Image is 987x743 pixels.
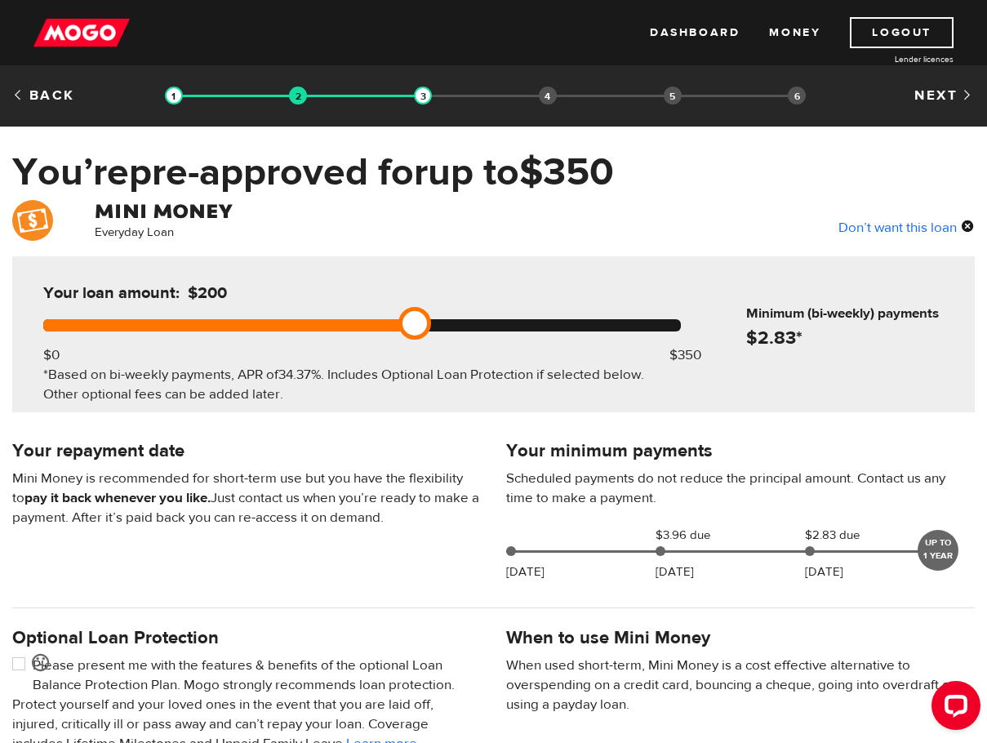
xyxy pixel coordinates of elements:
[278,366,321,384] span: 34.37%
[24,489,211,507] b: pay it back whenever you like.
[414,87,432,105] img: transparent-188c492fd9eaac0f573672f40bb141c2.gif
[12,626,482,649] h4: Optional Loan Protection
[506,439,976,462] h4: Your minimum payments
[12,469,482,527] p: Mini Money is recommended for short-term use but you have the flexibility to Just contact us when...
[12,87,75,105] a: Back
[12,439,482,462] h4: Your repayment date
[850,17,954,48] a: Logout
[805,563,843,582] p: [DATE]
[506,626,710,649] h4: When to use Mini Money
[43,365,681,404] div: *Based on bi-weekly payments, APR of . Includes Optional Loan Protection if selected below. Other...
[519,148,614,197] span: $350
[43,283,355,303] h5: Your loan amount:
[918,530,958,571] div: UP TO 1 YEAR
[506,656,976,714] p: When used short-term, Mini Money is a cost effective alternative to overspending on a credit card...
[805,526,887,545] span: $2.83 due
[289,87,307,105] img: transparent-188c492fd9eaac0f573672f40bb141c2.gif
[188,283,227,303] span: $200
[506,563,545,582] p: [DATE]
[914,87,975,105] a: Next
[746,327,968,349] h4: $
[12,656,33,676] input: <span class="smiley-face happy"></span>
[43,345,60,365] div: $0
[12,151,975,194] h1: You’re pre-approved for up to
[831,53,954,65] a: Lender licences
[656,526,737,545] span: $3.96 due
[656,563,694,582] p: [DATE]
[918,674,987,743] iframe: LiveChat chat widget
[650,17,740,48] a: Dashboard
[506,469,976,508] p: Scheduled payments do not reduce the principal amount. Contact us any time to make a payment.
[165,87,183,105] img: transparent-188c492fd9eaac0f573672f40bb141c2.gif
[769,17,820,48] a: Money
[746,304,968,323] h6: Minimum (bi-weekly) payments
[758,326,796,349] span: 2.83
[33,17,130,48] img: mogo_logo-11ee424be714fa7cbb0f0f49df9e16ec.png
[669,345,701,365] div: $350
[838,216,975,238] div: Don’t want this loan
